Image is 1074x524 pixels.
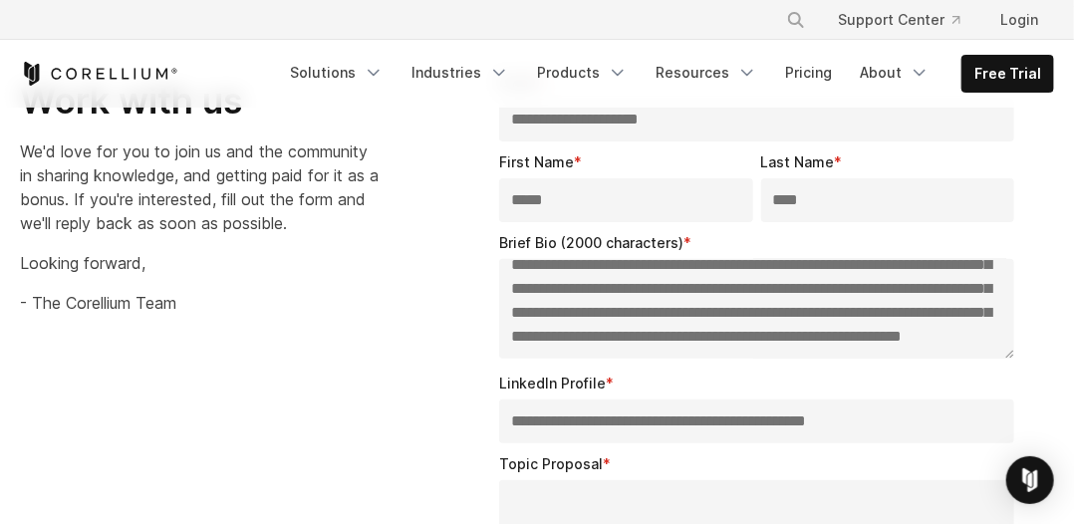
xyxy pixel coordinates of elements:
[20,251,380,275] p: Looking forward,
[499,375,606,392] span: LinkedIn Profile
[20,139,380,235] p: We'd love for you to join us and the community in sharing knowledge, and getting paid for it as a...
[984,2,1054,38] a: Login
[848,55,941,91] a: About
[525,55,640,91] a: Products
[644,55,769,91] a: Resources
[20,291,380,315] p: - The Corellium Team
[762,2,1054,38] div: Navigation Menu
[1006,456,1054,504] div: Open Intercom Messenger
[499,153,574,170] span: First Name
[761,153,835,170] span: Last Name
[278,55,1054,93] div: Navigation Menu
[499,234,683,251] span: Brief Bio (2000 characters)
[822,2,976,38] a: Support Center
[20,62,178,86] a: Corellium Home
[278,55,396,91] a: Solutions
[962,56,1053,92] a: Free Trial
[499,455,603,472] span: Topic Proposal
[778,2,814,38] button: Search
[400,55,521,91] a: Industries
[773,55,844,91] a: Pricing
